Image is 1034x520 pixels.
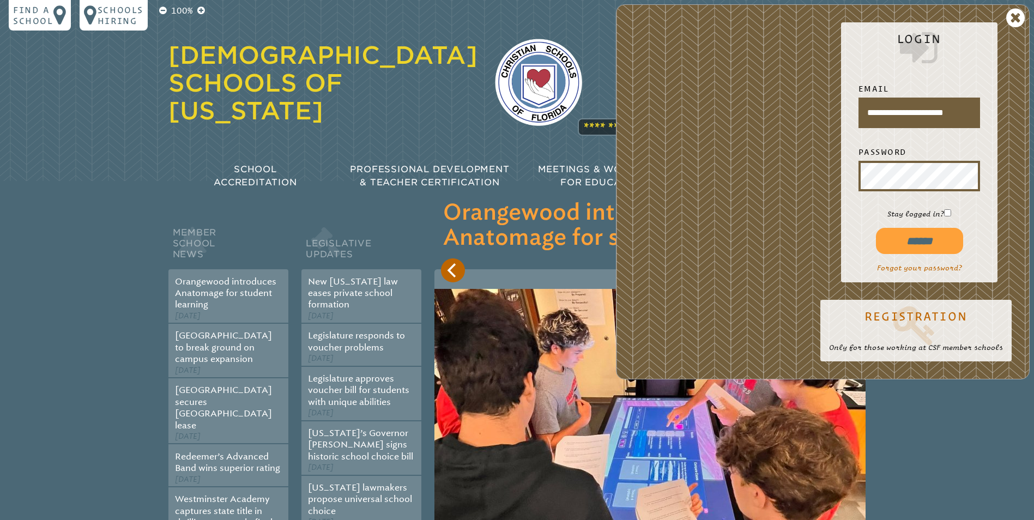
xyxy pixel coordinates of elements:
p: 100% [169,4,195,17]
p: Find a school [13,4,53,26]
p: The agency that [US_STATE]’s [DEMOGRAPHIC_DATA] schools rely on for best practices in accreditati... [600,46,866,133]
a: Registration [829,303,1003,347]
h3: Orangewood introduces Anatomage for student learning [443,201,857,251]
span: [DATE] [175,432,201,441]
h2: Member School News [168,225,288,269]
p: Stay logged in? [850,209,989,219]
span: School Accreditation [214,164,297,188]
a: [GEOGRAPHIC_DATA] secures [GEOGRAPHIC_DATA] lease [175,385,272,430]
a: Orangewood introduces Anatomage for student learning [175,276,276,310]
span: [DATE] [308,408,334,418]
img: csf-logo-web-colors.png [495,39,582,126]
a: [US_STATE] lawmakers propose universal school choice [308,482,412,516]
a: Legislature responds to voucher problems [308,330,405,352]
a: [DEMOGRAPHIC_DATA] Schools of [US_STATE] [168,41,477,125]
p: Only for those working at CSF member schools [829,342,1003,353]
span: [DATE] [308,463,334,472]
span: Professional Development & Teacher Certification [350,164,509,188]
a: New [US_STATE] law eases private school formation [308,276,398,310]
label: Password [858,146,980,159]
span: [DATE] [308,311,334,321]
span: [DATE] [175,311,201,321]
span: [DATE] [308,354,334,363]
a: Forgot your password? [877,264,962,272]
a: Redeemer’s Advanced Band wins superior rating [175,451,280,473]
h2: Legislative Updates [301,225,421,269]
a: [GEOGRAPHIC_DATA] to break ground on campus expansion [175,330,272,364]
h2: Login [850,32,989,69]
a: Legislature approves voucher bill for students with unique abilities [308,373,409,407]
label: Email [858,82,980,95]
span: [DATE] [175,475,201,484]
button: Previous [441,258,465,282]
a: [US_STATE]’s Governor [PERSON_NAME] signs historic school choice bill [308,428,413,462]
span: [DATE] [175,366,201,375]
span: Meetings & Workshops for Educators [538,164,671,188]
p: Schools Hiring [98,4,143,26]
